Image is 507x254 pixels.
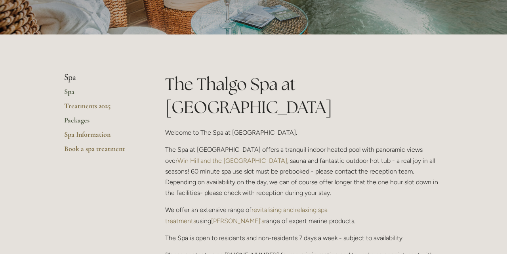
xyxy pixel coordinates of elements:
[64,101,140,116] a: Treatments 2025
[64,73,140,83] li: Spa
[177,157,287,164] a: Win Hill and the [GEOGRAPHIC_DATA]
[165,233,443,243] p: The Spa is open to residents and non-residents 7 days a week - subject to availability.
[165,73,443,119] h1: The Thalgo Spa at [GEOGRAPHIC_DATA]
[64,130,140,144] a: Spa Information
[165,144,443,198] p: The Spa at [GEOGRAPHIC_DATA] offers a tranquil indoor heated pool with panoramic views over , sau...
[64,116,140,130] a: Packages
[165,127,443,138] p: Welcome to The Spa at [GEOGRAPHIC_DATA].
[211,217,264,225] a: [PERSON_NAME]'s
[64,87,140,101] a: Spa
[165,204,443,226] p: We offer an extensive range of using range of expert marine products.
[165,206,329,224] a: revitalising and relaxing spa treatments
[64,144,140,159] a: Book a spa treatment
